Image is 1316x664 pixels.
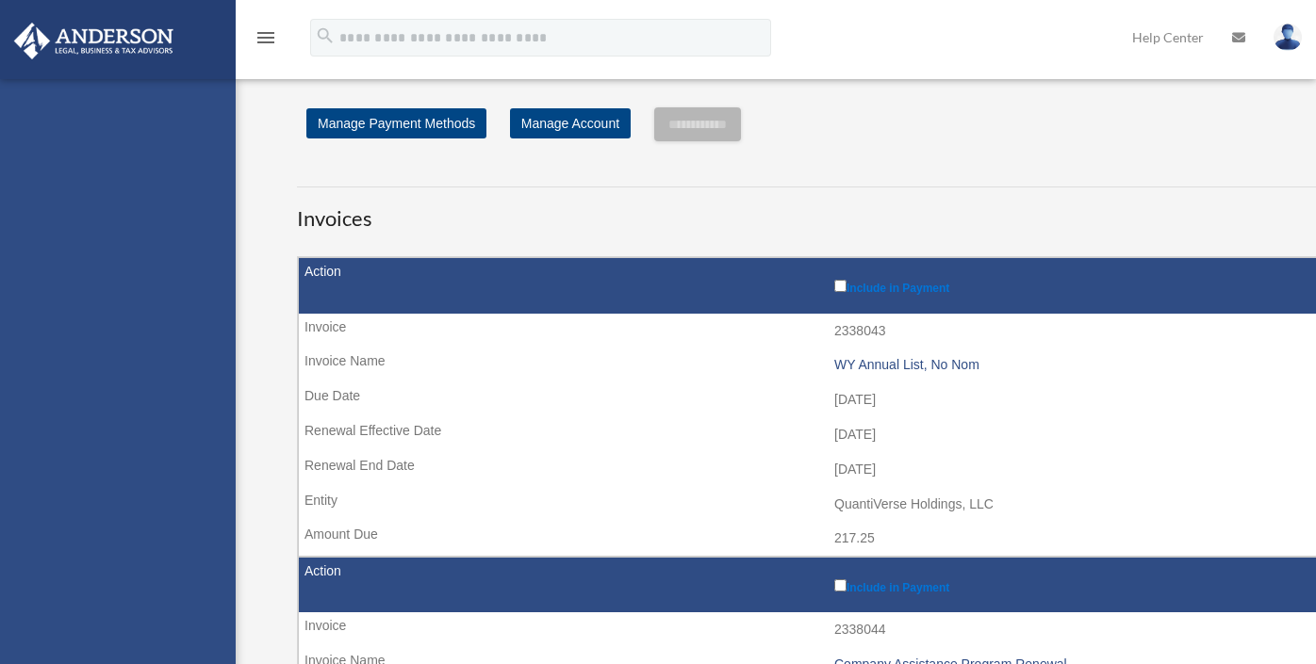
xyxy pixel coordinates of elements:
[510,108,631,138] a: Manage Account
[834,280,847,292] input: Include in Payment
[306,108,486,138] a: Manage Payment Methods
[8,23,179,59] img: Anderson Advisors Platinum Portal
[255,33,277,49] a: menu
[1274,24,1302,51] img: User Pic
[255,26,277,49] i: menu
[834,579,847,591] input: Include in Payment
[315,25,336,46] i: search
